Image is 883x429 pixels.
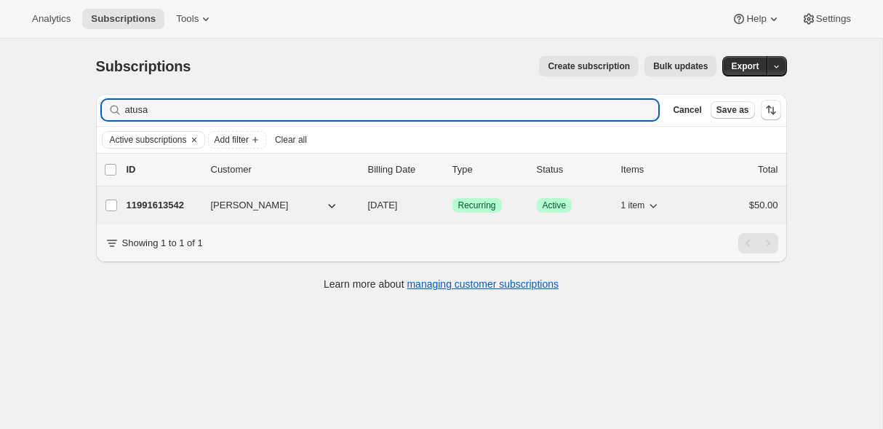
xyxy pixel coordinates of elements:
[621,195,661,216] button: 1 item
[208,131,266,149] button: Add filter
[407,278,559,290] a: managing customer subscriptions
[127,162,778,177] div: IDCustomerBilling DateTypeStatusItemsTotal
[368,200,398,210] span: [DATE]
[738,233,778,253] nav: Pagination
[731,60,759,72] span: Export
[211,198,289,213] span: [PERSON_NAME]
[711,101,755,119] button: Save as
[746,13,766,25] span: Help
[275,134,307,146] span: Clear all
[269,131,313,149] button: Clear all
[644,56,716,76] button: Bulk updates
[176,13,199,25] span: Tools
[548,60,630,72] span: Create subscription
[653,60,708,72] span: Bulk updates
[458,200,496,211] span: Recurring
[621,162,694,177] div: Items
[202,194,348,217] button: [PERSON_NAME]
[110,134,187,146] span: Active subscriptions
[32,13,71,25] span: Analytics
[125,100,659,120] input: Filter subscribers
[127,195,778,216] div: 11991613542[PERSON_NAME][DATE]SuccessRecurringSuccessActive1 item$50.00
[82,9,164,29] button: Subscriptions
[537,162,610,177] p: Status
[758,162,778,177] p: Total
[215,134,249,146] span: Add filter
[91,13,156,25] span: Subscriptions
[127,198,199,213] p: 11991613542
[673,104,701,116] span: Cancel
[127,162,199,177] p: ID
[324,277,559,291] p: Learn more about
[211,162,356,177] p: Customer
[96,58,191,74] span: Subscriptions
[716,104,749,116] span: Save as
[103,132,187,148] button: Active subscriptions
[187,132,201,148] button: Clear
[167,9,222,29] button: Tools
[543,200,567,211] span: Active
[722,56,767,76] button: Export
[667,101,707,119] button: Cancel
[749,200,778,210] span: $50.00
[621,200,645,211] span: 1 item
[793,9,860,29] button: Settings
[368,162,441,177] p: Billing Date
[723,9,789,29] button: Help
[761,100,781,120] button: Sort the results
[452,162,525,177] div: Type
[23,9,79,29] button: Analytics
[816,13,851,25] span: Settings
[539,56,639,76] button: Create subscription
[122,236,203,251] p: Showing 1 to 1 of 1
